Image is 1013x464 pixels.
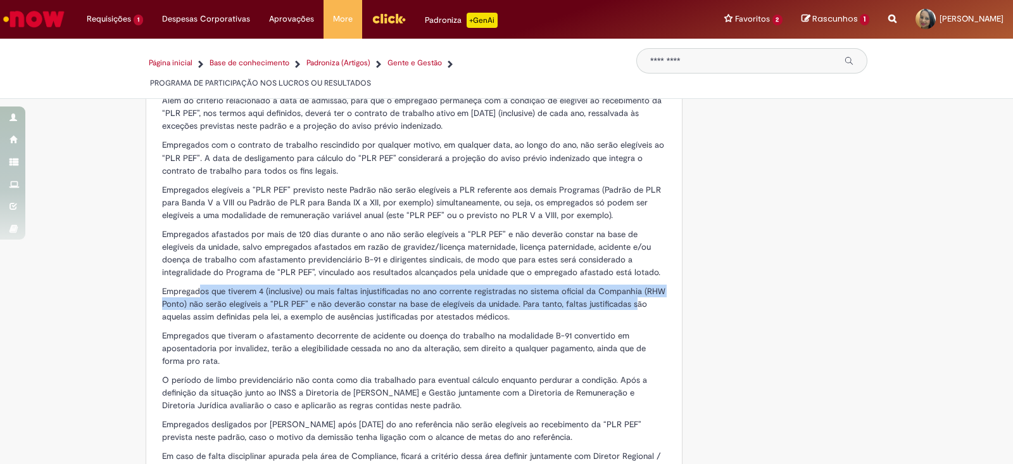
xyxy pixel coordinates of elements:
[162,375,647,411] span: O período de limbo previdenciário não conta como dia trabalhado para eventual cálculo enquanto pe...
[162,139,664,176] span: Empregados com o contrato de trabalho rescindido por qualquer motivo, em qualquer data, ao longo ...
[860,14,869,25] span: 1
[387,58,442,68] a: Gente e Gestão
[162,184,661,221] span: Empregados elegíveis a “PLR PEF” previsto neste Padrão não serão elegíveis a PLR referente aos de...
[1,6,66,32] img: ServiceNow
[940,13,1004,24] span: [PERSON_NAME]
[812,13,858,25] span: Rascunhos
[269,13,314,25] span: Aprovações
[162,95,662,131] span: Além do critério relacionado a data de admissão, para que o empregado permaneça com a condição de...
[802,13,869,25] a: Rascunhos
[162,330,646,366] span: Empregados que tiveram o afastamento decorrente de acidente ou doença do trabalho na modalidade B...
[425,13,498,28] div: Padroniza
[772,15,783,25] span: 2
[333,13,353,25] span: More
[467,13,498,28] p: +GenAi
[150,78,371,88] span: PROGRAMA DE PARTICIPAÇÃO NOS LUCROS OU RESULTADOS
[162,419,641,442] span: Empregados desligados por [PERSON_NAME] após [DATE] do ano referência não serão elegíveis ao rece...
[162,229,660,278] span: Empregados afastados por mais de 120 dias durante o ano não serão elegíveis a “PLR PEF” e não dev...
[210,58,289,68] a: Base de conhecimento
[162,286,665,322] span: Empregados que tiverem 4 (inclusive) ou mais faltas injustificadas no ano corrente registradas no...
[162,13,250,25] span: Despesas Corporativas
[134,15,143,25] span: 1
[735,13,770,25] span: Favoritos
[149,58,192,68] a: Página inicial
[87,13,131,25] span: Requisições
[372,9,406,28] img: click_logo_yellow_360x200.png
[306,58,370,68] a: Padroniza (Artigos)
